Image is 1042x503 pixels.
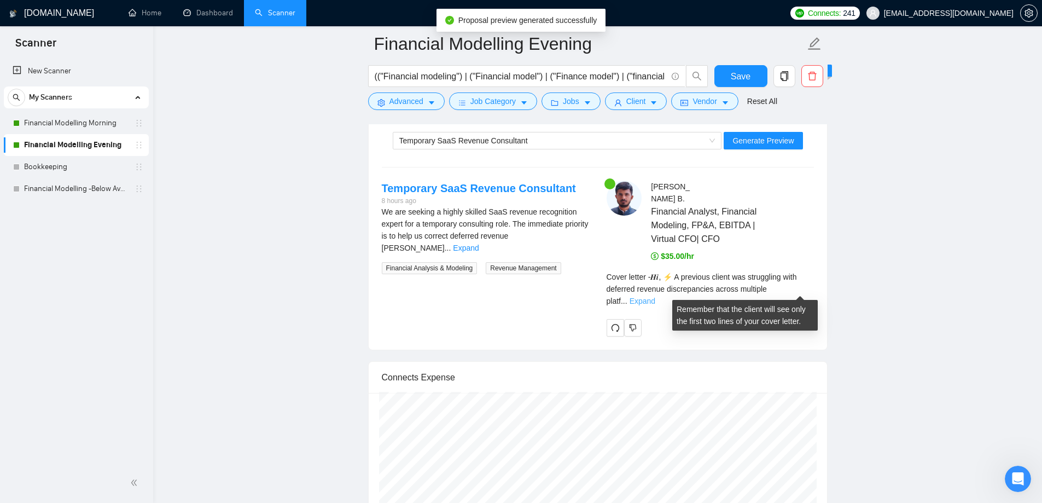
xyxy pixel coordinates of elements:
[651,182,690,203] span: [PERSON_NAME] B .
[13,60,140,82] a: New Scanner
[9,230,179,351] div: Hello there! I hope you are doing well :) ​ If there's nothing else you need assistance with, I'l...
[382,362,814,393] div: Connects Expense
[53,4,170,21] h1: AI Assistant from GigRadar 📡
[382,196,576,206] div: 8 hours ago
[680,99,688,107] span: idcard
[453,244,479,252] a: Expand
[584,99,591,107] span: caret-down
[869,9,877,17] span: user
[607,273,797,305] span: Cover letter - 𝑯𝒊, ⚡ A previous client was struggling with deferred revenue discrepancies across ...
[724,132,802,149] button: Generate Preview
[183,8,233,18] a: dashboardDashboard
[9,28,210,93] div: Nazar says…
[731,70,750,83] span: Save
[8,94,25,101] span: search
[171,8,192,28] button: Home
[671,92,738,110] button: idcardVendorcaret-down
[621,297,627,305] span: ...
[9,108,210,216] div: Nazar says…
[802,71,823,81] span: delete
[1005,466,1031,492] iframe: Intercom live chat
[651,252,659,260] span: dollar
[9,230,210,360] div: Nazar says…
[18,125,171,147] div: Just following up regarding your recent request.
[24,112,128,134] a: Financial Modelling Morning
[486,262,561,274] span: Revenue Management
[9,28,179,84] div: We’ll review your cover letter, and once we figure out how to improve it, we’ll get back to you w...
[382,206,589,254] div: We are seeking a highly skilled SaaS revenue recognition expert for a temporary consulting role. ...
[428,99,435,107] span: caret-down
[624,319,642,337] button: dislike
[129,8,161,18] a: homeHome
[651,205,781,246] span: Financial Analyst, Financial Modeling, FP&A, EBITDA | Virtual CFO| CFO
[382,207,589,252] span: We are seeking a highly skilled SaaS revenue recognition expert for a temporary consulting role. ...
[135,163,143,171] span: holder
[686,65,708,87] button: search
[458,99,466,107] span: bars
[18,237,171,344] div: Hello there! ﻿I hope you are doing well :) ​﻿ ﻿If there's nothing else you need assistance with, ...
[449,92,537,110] button: barsJob Categorycaret-down
[445,244,451,252] span: ...
[130,477,141,488] span: double-left
[732,135,794,147] span: Generate Preview
[18,35,171,78] div: We’ll review your cover letter, and once we figure out how to improve it, we’ll get back to you w...
[672,73,679,80] span: info-circle
[614,99,622,107] span: user
[630,297,655,305] a: Expand
[192,8,212,27] div: Close
[4,60,149,82] li: New Scanner
[8,89,25,106] button: search
[375,70,667,83] input: Search Freelance Jobs...
[18,147,171,200] div: Is there anything else we can assist you with or any updates needed on your side? Feel free to le...
[520,99,528,107] span: caret-down
[747,95,777,107] a: Reset All
[389,95,423,107] span: Advanced
[368,92,445,110] button: settingAdvancedcaret-down
[1021,9,1037,18] span: setting
[29,86,72,108] span: My Scanners
[607,181,642,216] img: c1jLaMXOCC7Q2S2g47ZZHkVgRHZ3M0N2qXg7sog74k7KqKcESi38BhbxdgcRBJ-45o
[807,37,822,51] span: edit
[9,216,210,230] div: [DATE]
[9,5,17,22] img: logo
[773,65,795,87] button: copy
[650,99,657,107] span: caret-down
[135,141,143,149] span: holder
[551,99,558,107] span: folder
[629,323,637,332] span: dislike
[721,99,729,107] span: caret-down
[686,71,707,81] span: search
[445,16,454,25] span: check-circle
[377,99,385,107] span: setting
[692,95,717,107] span: Vendor
[714,65,767,87] button: Save
[374,30,805,57] input: Scanner name...
[651,252,694,261] span: $35.00/hr
[812,66,827,75] span: New
[255,8,295,18] a: searchScanner
[9,360,210,437] div: AI Assistant from GigRadar 📡 says…
[31,9,49,27] img: Profile image for AI Assistant from GigRadar 📡
[9,108,179,207] div: Hi there,Just following up regarding your recent request.Is there anything else we can assist you...
[607,319,624,337] button: redo
[382,262,478,274] span: Financial Analysis & Modeling
[563,95,579,107] span: Jobs
[135,184,143,193] span: holder
[843,7,855,19] span: 241
[801,65,823,87] button: delete
[458,16,597,25] span: Proposal preview generated successfully
[4,86,149,200] li: My Scanners
[795,9,804,18] img: upwork-logo.png
[135,119,143,128] span: holder
[1020,4,1038,22] button: setting
[626,95,646,107] span: Client
[9,93,210,108] div: [DATE]
[399,136,528,145] span: Temporary SaaS Revenue Consultant
[24,134,128,156] a: Financial Modelling Evening
[18,114,171,125] div: Hi there,
[53,21,136,32] p: The team can also help
[605,92,667,110] button: userClientcaret-down
[7,8,28,28] button: go back
[20,371,150,384] div: Rate your conversation
[1020,9,1038,18] a: setting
